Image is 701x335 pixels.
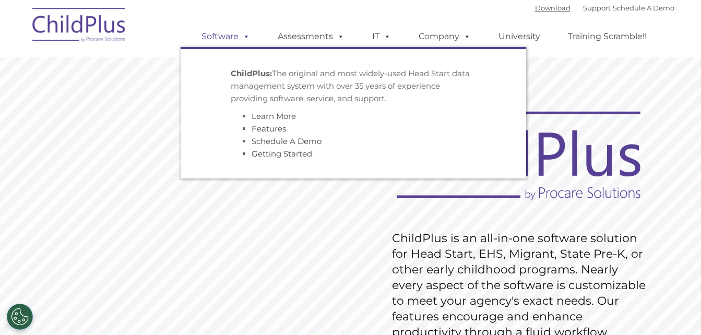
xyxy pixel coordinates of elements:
p: The original and most widely-used Head Start data management system with over 35 years of experie... [231,67,476,105]
a: Download [535,4,571,12]
a: Software [191,26,260,47]
button: Cookies Settings [7,304,33,330]
img: ChildPlus by Procare Solutions [27,1,132,53]
a: Features [252,124,286,134]
a: IT [362,26,401,47]
a: Company [408,26,481,47]
a: University [488,26,551,47]
a: Training Scramble!! [557,26,657,47]
a: Schedule A Demo [252,136,322,146]
a: Support [583,4,611,12]
a: Schedule A Demo [613,4,674,12]
a: Assessments [267,26,355,47]
strong: ChildPlus: [231,68,272,78]
a: Getting Started [252,149,312,159]
a: Learn More [252,111,296,121]
font: | [535,4,674,12]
